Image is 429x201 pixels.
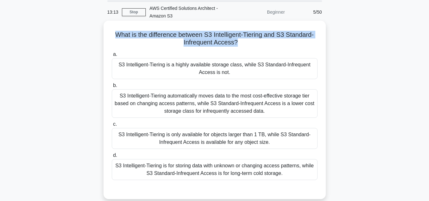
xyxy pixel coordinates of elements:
span: b. [113,83,117,88]
div: 13:13 [104,6,122,18]
div: Beginner [233,6,289,18]
span: a. [113,51,117,57]
div: S3 Intelligent-Tiering is a highly available storage class, while S3 Standard-Infrequent Access i... [112,58,318,79]
div: AWS Certified Solutions Architect - Amazon S3 [146,2,233,22]
h5: What is the difference between S3 Intelligent-Tiering and S3 Standard-Infrequent Access? [111,31,318,47]
a: Stop [122,8,146,16]
span: d. [113,152,117,158]
span: c. [113,121,117,127]
div: S3 Intelligent-Tiering is for storing data with unknown or changing access patterns, while S3 Sta... [112,159,318,180]
div: S3 Intelligent-Tiering automatically moves data to the most cost-effective storage tier based on ... [112,89,318,118]
div: 5/50 [289,6,326,18]
div: S3 Intelligent-Tiering is only available for objects larger than 1 TB, while S3 Standard-Infreque... [112,128,318,149]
